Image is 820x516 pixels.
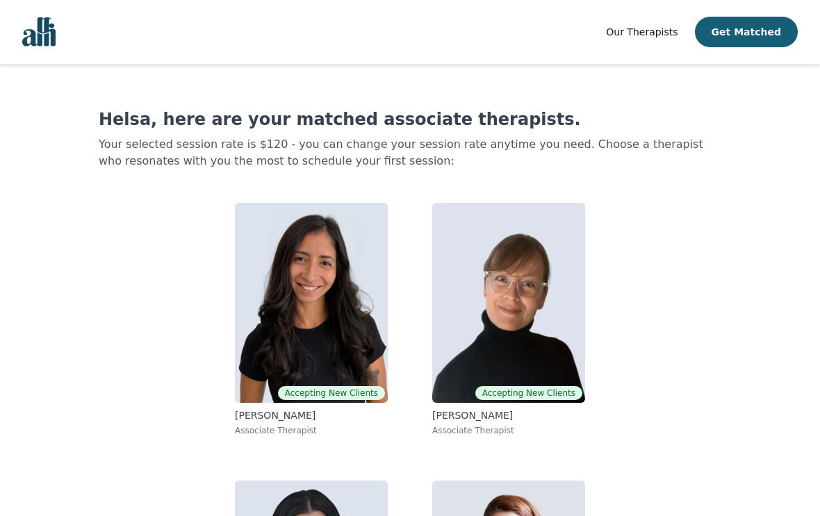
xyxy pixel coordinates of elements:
span: Accepting New Clients [278,386,385,400]
a: Our Therapists [606,24,678,40]
img: Natalia Sarmiento [235,203,388,403]
span: Accepting New Clients [475,386,582,400]
p: Your selected session rate is $120 - you can change your session rate anytime you need. Choose a ... [99,136,721,169]
p: [PERSON_NAME] [235,408,388,422]
img: alli logo [22,17,56,47]
button: Get Matched [695,17,798,47]
img: Angela Earl [432,203,585,403]
h1: Helsa, here are your matched associate therapists. [99,108,721,131]
a: Angela EarlAccepting New Clients[PERSON_NAME]Associate Therapist [421,192,596,447]
p: Associate Therapist [235,425,388,436]
span: Our Therapists [606,26,678,38]
p: [PERSON_NAME] [432,408,585,422]
p: Associate Therapist [432,425,585,436]
a: Natalia SarmientoAccepting New Clients[PERSON_NAME]Associate Therapist [224,192,399,447]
